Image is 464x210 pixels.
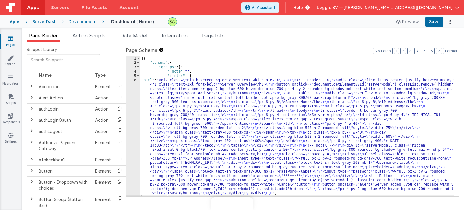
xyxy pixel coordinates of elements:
[29,33,58,39] span: Page Builder
[27,5,39,11] span: Apps
[317,5,459,11] button: Loggix BV — [PERSON_NAME][EMAIL_ADDRESS][DOMAIN_NAME]
[36,176,93,194] td: Button - Dropdown with choices
[111,19,154,24] h4: Dashboard ( Home )
[120,33,147,39] span: Data Model
[126,74,140,78] div: 5
[39,73,52,78] span: Name
[436,48,442,54] button: 7
[36,81,93,92] td: Accordion
[32,19,57,25] div: ServerDash
[93,154,113,165] td: Element
[425,17,443,27] button: Save
[126,56,140,60] div: 1
[93,137,113,154] td: Element
[443,48,459,54] button: Format
[394,48,399,54] button: 1
[317,5,343,11] span: Loggix BV —
[202,33,225,39] span: Page Info
[36,126,93,137] td: authLogout
[36,165,93,176] td: Button
[126,69,140,73] div: 4
[373,48,393,54] button: No Folds
[27,54,100,65] input: Search Snippets ...
[126,60,140,65] div: 2
[95,73,106,78] span: Type
[36,154,93,165] td: bfcheckbox1
[69,19,97,25] div: Development
[293,5,303,11] span: Help
[93,115,113,126] td: Action
[36,103,93,115] td: authLogin
[82,5,108,11] span: File Assets
[252,5,275,11] span: AI Assistant
[93,165,113,176] td: Element
[36,115,93,126] td: authLoginOauth
[400,48,406,54] button: 2
[126,78,140,195] div: 6
[241,2,279,13] button: AI Assistant
[93,81,113,92] td: Element
[126,65,140,69] div: 3
[446,18,454,26] button: Options
[72,33,106,39] span: Action Scripts
[93,92,113,103] td: Action
[168,18,177,26] img: 497ae24fd84173162a2d7363e3b2f127
[36,137,93,154] td: Authorize Payment Gateway
[27,47,57,53] span: Snippet Library
[36,92,93,103] td: Alert Action
[211,197,253,210] iframe: Marker.io feedback button
[93,126,113,137] td: Action
[414,48,420,54] button: 4
[10,19,21,25] div: Apps
[51,5,69,11] span: Servers
[422,48,427,54] button: 5
[126,195,140,200] div: 7
[343,5,453,11] span: [PERSON_NAME][EMAIL_ADDRESS][DOMAIN_NAME]
[93,103,113,115] td: Action
[429,48,435,54] button: 6
[93,176,113,194] td: Element
[126,47,157,54] span: Page Schema
[407,48,413,54] button: 3
[162,33,188,39] span: Integration
[392,17,423,27] button: Preview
